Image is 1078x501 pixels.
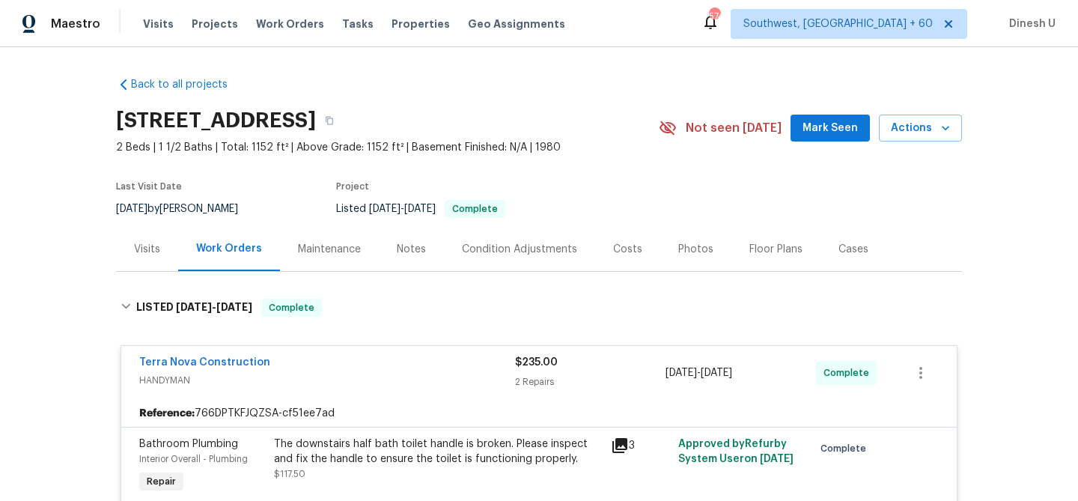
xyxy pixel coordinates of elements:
[134,242,160,257] div: Visits
[678,242,713,257] div: Photos
[404,204,436,214] span: [DATE]
[274,437,602,467] div: The downstairs half bath toilet handle is broken. Please inspect and fix the handle to ensure the...
[678,439,794,464] span: Approved by Refurby System User on
[116,140,659,155] span: 2 Beds | 1 1/2 Baths | Total: 1152 ft² | Above Grade: 1152 ft² | Basement Finished: N/A | 1980
[879,115,962,142] button: Actions
[515,374,666,389] div: 2 Repairs
[462,242,577,257] div: Condition Adjustments
[749,242,803,257] div: Floor Plans
[743,16,933,31] span: Southwest, [GEOGRAPHIC_DATA] + 60
[666,365,732,380] span: -
[823,365,875,380] span: Complete
[515,357,558,368] span: $235.00
[176,302,252,312] span: -
[760,454,794,464] span: [DATE]
[709,9,719,24] div: 574
[121,400,957,427] div: 766DPTKFJQZSA-cf51ee7ad
[216,302,252,312] span: [DATE]
[803,119,858,138] span: Mark Seen
[611,437,669,455] div: 3
[116,204,147,214] span: [DATE]
[686,121,782,136] span: Not seen [DATE]
[116,200,256,218] div: by [PERSON_NAME]
[613,242,642,257] div: Costs
[820,441,872,456] span: Complete
[116,284,962,332] div: LISTED [DATE]-[DATE]Complete
[116,113,316,128] h2: [STREET_ADDRESS]
[666,368,697,378] span: [DATE]
[392,16,450,31] span: Properties
[336,182,369,191] span: Project
[176,302,212,312] span: [DATE]
[256,16,324,31] span: Work Orders
[116,77,260,92] a: Back to all projects
[336,204,505,214] span: Listed
[139,406,195,421] b: Reference:
[316,107,343,134] button: Copy Address
[838,242,868,257] div: Cases
[192,16,238,31] span: Projects
[274,470,305,479] span: $117.50
[369,204,436,214] span: -
[369,204,401,214] span: [DATE]
[143,16,174,31] span: Visits
[397,242,426,257] div: Notes
[139,455,248,464] span: Interior Overall - Plumbing
[139,357,270,368] a: Terra Nova Construction
[51,16,100,31] span: Maestro
[141,474,182,489] span: Repair
[342,19,374,29] span: Tasks
[116,182,182,191] span: Last Visit Date
[468,16,565,31] span: Geo Assignments
[139,373,515,388] span: HANDYMAN
[791,115,870,142] button: Mark Seen
[701,368,732,378] span: [DATE]
[196,241,262,256] div: Work Orders
[136,299,252,317] h6: LISTED
[891,119,950,138] span: Actions
[446,204,504,213] span: Complete
[139,439,238,449] span: Bathroom Plumbing
[298,242,361,257] div: Maintenance
[263,300,320,315] span: Complete
[1003,16,1056,31] span: Dinesh U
